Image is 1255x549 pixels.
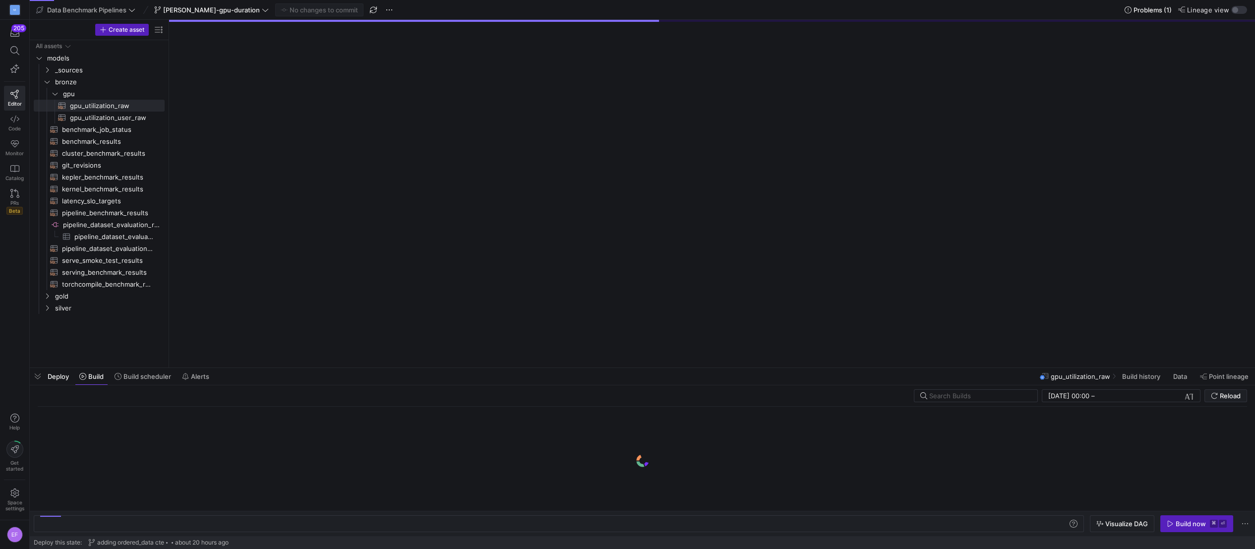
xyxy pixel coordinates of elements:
[34,100,165,112] div: Press SPACE to select this row.
[1160,515,1233,532] button: Build now⌘⏎
[62,160,153,171] span: git_revisions​​​​​​​​​​
[1097,392,1162,400] input: End datetime
[62,172,153,183] span: kepler_benchmark_results​​​​​​​​​​
[1173,372,1187,380] span: Data
[1122,3,1174,16] button: Problems (1)
[1090,515,1154,532] button: Visualize DAG
[34,171,165,183] a: kepler_benchmark_results​​​​​​​​​​
[1134,6,1172,14] span: Problems (1)
[75,368,108,385] button: Build
[1219,520,1227,528] kbd: ⏎
[34,40,165,52] div: Press SPACE to select this row.
[34,266,165,278] div: Press SPACE to select this row.
[34,76,165,88] div: Press SPACE to select this row.
[34,195,165,207] a: latency_slo_targets​​​​​​​​​​
[1220,392,1241,400] span: Reload
[4,409,25,435] button: Help
[55,303,163,314] span: silver
[34,278,165,290] div: Press SPACE to select this row.
[34,219,165,231] div: Press SPACE to select this row.
[34,243,165,254] a: pipeline_dataset_evaluation_results​​​​​​​​​​
[34,159,165,171] a: git_revisions​​​​​​​​​​
[55,64,163,76] span: _sources
[62,195,153,207] span: latency_slo_targets​​​​​​​​​​
[55,291,163,302] span: gold
[34,243,165,254] div: Press SPACE to select this row.
[34,123,165,135] div: Press SPACE to select this row.
[62,207,153,219] span: pipeline_benchmark_results​​​​​​​​​​
[70,100,153,112] span: gpu_utilization_raw​​​​​​​​​​
[175,539,229,546] span: about 20 hours ago
[5,150,24,156] span: Monitor
[1187,6,1229,14] span: Lineage view
[34,64,165,76] div: Press SPACE to select this row.
[1209,372,1249,380] span: Point lineage
[1195,368,1253,385] button: Point lineage
[47,6,126,14] span: Data Benchmark Pipelines
[34,254,165,266] div: Press SPACE to select this row.
[62,148,153,159] span: cluster_benchmark_results​​​​​​​​​​
[4,111,25,135] a: Code
[34,171,165,183] div: Press SPACE to select this row.
[62,136,153,147] span: benchmark_results​​​​​​​​​​
[34,278,165,290] a: torchcompile_benchmark_results​​​​​​​​​​
[34,183,165,195] a: kernel_benchmark_results​​​​​​​​​​
[110,368,176,385] button: Build scheduler
[34,539,82,546] span: Deploy this state:
[5,175,24,181] span: Catalog
[1210,520,1218,528] kbd: ⌘
[34,266,165,278] a: serving_benchmark_results​​​​​​​​​​
[10,200,19,206] span: PRs
[62,267,153,278] span: serving_benchmark_results​​​​​​​​​​
[34,254,165,266] a: serve_smoke_test_results​​​​​​​​​​
[34,52,165,64] div: Press SPACE to select this row.
[70,112,153,123] span: gpu_utilization_user_raw​​​​​​​​​​
[635,453,650,468] img: logo.gif
[34,123,165,135] a: benchmark_job_status​​​​​​​​​​
[62,255,153,266] span: serve_smoke_test_results​​​​​​​​​​
[8,125,21,131] span: Code
[4,24,25,42] button: 205
[34,100,165,112] a: gpu_utilization_raw​​​​​​​​​​
[34,3,138,16] button: Data Benchmark Pipelines
[34,135,165,147] a: benchmark_results​​​​​​​​​​
[1169,368,1194,385] button: Data
[5,499,24,511] span: Space settings
[34,135,165,147] div: Press SPACE to select this row.
[178,368,214,385] button: Alerts
[1048,392,1089,400] input: Start datetime
[4,160,25,185] a: Catalog
[74,231,153,243] span: pipeline_dataset_evaluation_results_long​​​​​​​​​
[163,6,260,14] span: [PERSON_NAME]-gpu-duration
[11,24,26,32] div: 205
[4,86,25,111] a: Editor
[88,372,104,380] span: Build
[34,231,165,243] div: Press SPACE to select this row.
[34,112,165,123] a: gpu_utilization_user_raw​​​​​​​​​​
[929,392,1029,400] input: Search Builds
[123,372,171,380] span: Build scheduler
[4,1,25,18] a: M
[7,527,23,543] div: EF
[34,195,165,207] div: Press SPACE to select this row.
[62,243,153,254] span: pipeline_dataset_evaluation_results​​​​​​​​​​
[1091,392,1095,400] span: –
[6,460,23,472] span: Get started
[10,5,20,15] div: M
[8,425,21,430] span: Help
[1204,389,1247,402] button: Reload
[86,537,231,549] button: adding ordered_data cteabout 20 hours ago
[62,124,153,135] span: benchmark_job_status​​​​​​​​​​
[1118,368,1167,385] button: Build history
[1122,372,1160,380] span: Build history
[34,112,165,123] div: Press SPACE to select this row.
[4,135,25,160] a: Monitor
[1105,520,1148,528] span: Visualize DAG
[34,231,165,243] a: pipeline_dataset_evaluation_results_long​​​​​​​​​
[34,147,165,159] div: Press SPACE to select this row.
[34,159,165,171] div: Press SPACE to select this row.
[8,101,22,107] span: Editor
[4,524,25,545] button: EF
[6,207,23,215] span: Beta
[109,26,144,33] span: Create asset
